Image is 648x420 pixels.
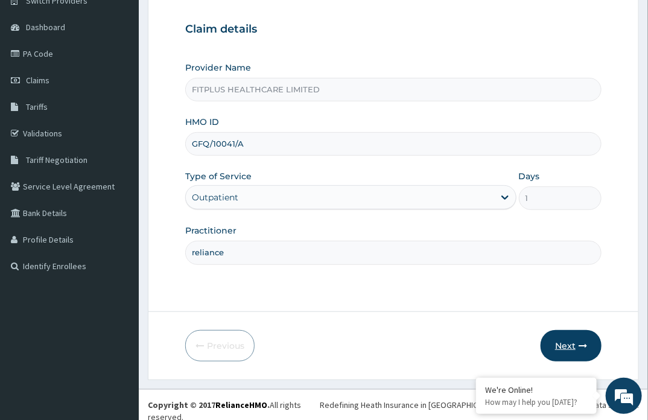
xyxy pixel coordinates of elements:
div: Minimize live chat window [198,6,227,35]
h3: Claim details [185,23,602,36]
img: d_794563401_company_1708531726252_794563401 [22,60,49,91]
label: Type of Service [185,170,252,182]
button: Next [541,330,602,361]
span: Claims [26,75,49,86]
label: HMO ID [185,116,219,128]
div: We're Online! [485,384,588,395]
a: RelianceHMO [215,399,267,410]
label: Days [519,170,540,182]
span: We're online! [70,130,167,252]
label: Provider Name [185,62,251,74]
div: Chat with us now [63,68,203,83]
label: Practitioner [185,224,237,237]
div: Redefining Heath Insurance in [GEOGRAPHIC_DATA] using Telemedicine and Data Science! [320,399,639,411]
span: Dashboard [26,22,65,33]
span: Tariff Negotiation [26,154,87,165]
p: How may I help you today? [485,397,588,407]
span: Tariffs [26,101,48,112]
input: Enter HMO ID [185,132,602,156]
input: Enter Name [185,241,602,264]
strong: Copyright © 2017 . [148,399,270,410]
div: Outpatient [192,191,238,203]
textarea: Type your message and hit 'Enter' [6,287,230,329]
button: Previous [185,330,255,361]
